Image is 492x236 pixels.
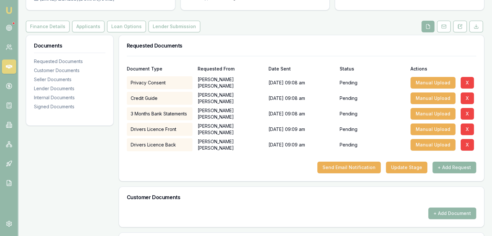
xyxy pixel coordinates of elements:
[198,107,263,120] p: [PERSON_NAME] [PERSON_NAME]
[410,123,455,135] button: Manual Upload
[317,162,381,173] button: Send Email Notification
[461,123,474,135] button: X
[127,92,192,105] div: Credit Guide
[268,67,334,71] div: Date Sent
[339,67,405,71] div: Status
[34,67,105,74] div: Customer Documents
[410,67,476,71] div: Actions
[34,76,105,83] div: Seller Documents
[127,123,192,136] div: Drivers Licence Front
[34,58,105,65] div: Requested Documents
[148,21,200,32] button: Lender Submission
[198,67,263,71] div: Requested From
[26,21,70,32] button: Finance Details
[268,92,334,105] div: [DATE] 09:08 am
[461,92,474,104] button: X
[127,195,476,200] h3: Customer Documents
[26,21,71,32] a: Finance Details
[198,92,263,105] p: [PERSON_NAME] [PERSON_NAME]
[461,108,474,120] button: X
[432,162,476,173] button: + Add Request
[198,123,263,136] p: [PERSON_NAME] [PERSON_NAME]
[127,67,192,71] div: Document Type
[127,107,192,120] div: 3 Months Bank Statements
[147,21,202,32] a: Lender Submission
[34,94,105,101] div: Internal Documents
[198,138,263,151] p: [PERSON_NAME] [PERSON_NAME]
[127,76,192,89] div: Privacy Consent
[268,107,334,120] div: [DATE] 09:08 am
[339,126,357,133] p: Pending
[410,108,455,120] button: Manual Upload
[268,138,334,151] div: [DATE] 09:09 am
[106,21,147,32] a: Loan Options
[34,103,105,110] div: Signed Documents
[71,21,106,32] a: Applicants
[127,43,476,48] h3: Requested Documents
[410,139,455,151] button: Manual Upload
[5,6,13,14] img: emu-icon-u.png
[339,95,357,102] p: Pending
[428,208,476,219] button: + Add Document
[268,76,334,89] div: [DATE] 09:08 am
[127,138,192,151] div: Drivers Licence Back
[198,76,263,89] p: [PERSON_NAME] [PERSON_NAME]
[461,139,474,151] button: X
[339,111,357,117] p: Pending
[461,77,474,89] button: X
[34,85,105,92] div: Lender Documents
[268,123,334,136] div: [DATE] 09:09 am
[107,21,146,32] button: Loan Options
[72,21,104,32] button: Applicants
[34,43,105,48] h3: Documents
[339,142,357,148] p: Pending
[410,92,455,104] button: Manual Upload
[386,162,427,173] button: Update Stage
[339,80,357,86] p: Pending
[410,77,455,89] button: Manual Upload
